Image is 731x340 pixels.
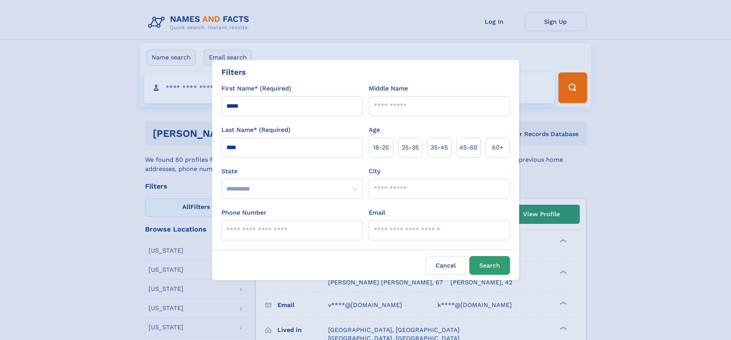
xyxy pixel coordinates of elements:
[221,66,246,78] div: Filters
[431,143,448,152] span: 35‑45
[221,167,363,176] label: State
[492,143,503,152] span: 60+
[459,143,477,152] span: 45‑60
[221,208,266,217] label: Phone Number
[402,143,419,152] span: 25‑35
[369,125,380,135] label: Age
[369,208,385,217] label: Email
[369,167,380,176] label: City
[373,143,389,152] span: 18‑25
[469,256,510,275] button: Search
[221,84,291,93] label: First Name* (Required)
[426,256,466,275] label: Cancel
[369,84,408,93] label: Middle Name
[221,125,290,135] label: Last Name* (Required)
